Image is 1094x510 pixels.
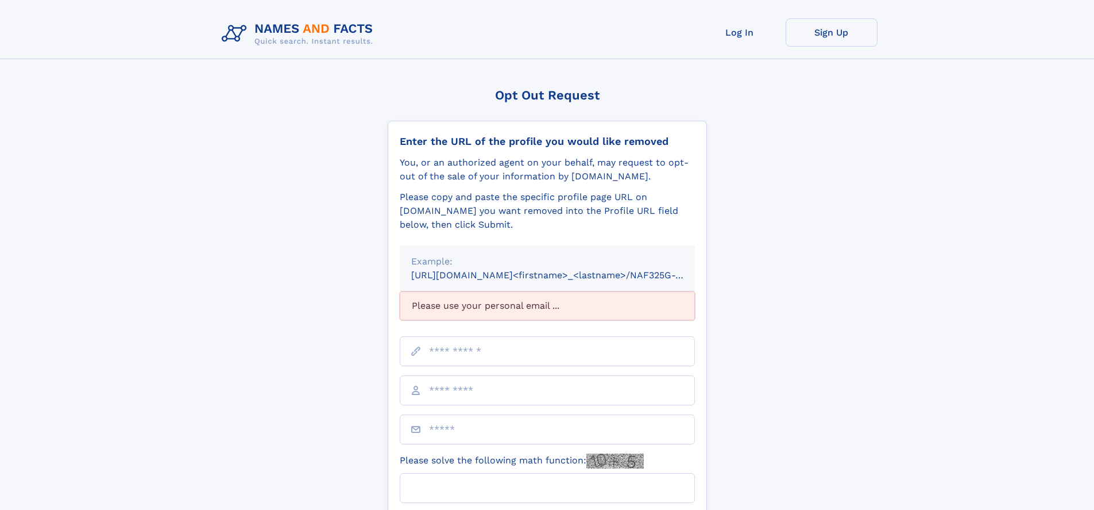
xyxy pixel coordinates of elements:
div: Opt Out Request [388,88,707,102]
a: Sign Up [786,18,877,47]
a: Log In [694,18,786,47]
div: Example: [411,255,683,269]
div: Enter the URL of the profile you would like removed [400,135,695,148]
label: Please solve the following math function: [400,454,644,469]
div: You, or an authorized agent on your behalf, may request to opt-out of the sale of your informatio... [400,156,695,183]
div: Please copy and paste the specific profile page URL on [DOMAIN_NAME] you want removed into the Pr... [400,190,695,232]
div: Please use your personal email ... [400,292,695,320]
small: [URL][DOMAIN_NAME]<firstname>_<lastname>/NAF325G-xxxxxxxx [411,270,717,281]
img: Logo Names and Facts [217,18,382,49]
